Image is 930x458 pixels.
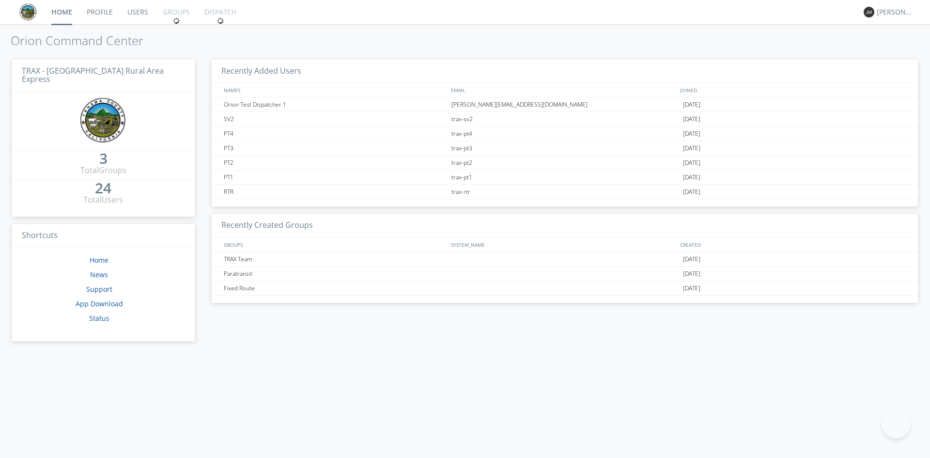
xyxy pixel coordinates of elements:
span: [DATE] [683,281,700,296]
a: RTRtrax-rtr[DATE] [212,185,918,199]
a: Support [86,284,112,294]
div: Paratransit [221,267,449,281]
a: Home [90,255,108,265]
a: PT1trax-pt1[DATE] [212,170,918,185]
a: TRAX Team[DATE] [212,252,918,267]
div: [PERSON_NAME][EMAIL_ADDRESS][DOMAIN_NAME] [449,97,680,111]
a: Fixed Route[DATE] [212,281,918,296]
div: trax-pt4 [449,126,680,141]
div: TRAX Team [221,252,449,266]
span: [DATE] [683,112,700,126]
div: PT3 [221,141,449,155]
span: TRAX - [GEOGRAPHIC_DATA] Rural Area Express [22,65,164,85]
div: EMAIL [449,83,678,97]
div: Total Users [83,194,123,205]
div: trax-pt1 [449,170,680,184]
a: Orion Test Dispatcher 1[PERSON_NAME][EMAIL_ADDRESS][DOMAIN_NAME][DATE] [212,97,918,112]
div: SYSTEM_NAME [449,237,678,252]
h3: Recently Created Groups [212,214,918,237]
a: PT2trax-pt2[DATE] [212,156,918,170]
div: trax-pt3 [449,141,680,155]
div: trax-rtr [449,185,680,199]
img: eaff3883dddd41549c1c66aca941a5e6 [19,3,37,21]
div: RTR [221,185,449,199]
span: [DATE] [683,126,700,141]
img: eaff3883dddd41549c1c66aca941a5e6 [80,97,126,144]
div: GROUPS [221,237,446,252]
span: [DATE] [683,267,700,281]
div: Total Groups [80,165,126,176]
a: PT4trax-pt4[DATE] [212,126,918,141]
a: PT3trax-pt3[DATE] [212,141,918,156]
h3: Shortcuts [12,224,195,248]
div: NAMES [221,83,446,97]
div: 3 [99,154,108,163]
a: App Download [76,299,123,308]
a: Status [89,314,109,323]
a: 24 [95,183,111,194]
div: CREATED [678,237,908,252]
div: trax-pt2 [449,156,680,170]
span: [DATE] [683,170,700,185]
div: PT4 [221,126,449,141]
iframe: Toggle Customer Support [882,410,911,439]
img: spin.svg [173,17,180,24]
a: News [90,270,108,279]
a: Paratransit[DATE] [212,267,918,281]
span: [DATE] [683,156,700,170]
img: spin.svg [217,17,224,24]
div: JOINED [678,83,908,97]
div: [PERSON_NAME] [877,7,913,17]
div: PT2 [221,156,449,170]
span: [DATE] [683,141,700,156]
span: [DATE] [683,97,700,112]
h3: Recently Added Users [212,60,918,83]
span: [DATE] [683,185,700,199]
div: Orion Test Dispatcher 1 [221,97,449,111]
img: 373638.png [864,7,874,17]
div: SV2 [221,112,449,126]
div: trax-sv2 [449,112,680,126]
a: SV2trax-sv2[DATE] [212,112,918,126]
div: 24 [95,183,111,193]
span: [DATE] [683,252,700,267]
div: PT1 [221,170,449,184]
div: Fixed Route [221,281,449,295]
a: 3 [99,154,108,165]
